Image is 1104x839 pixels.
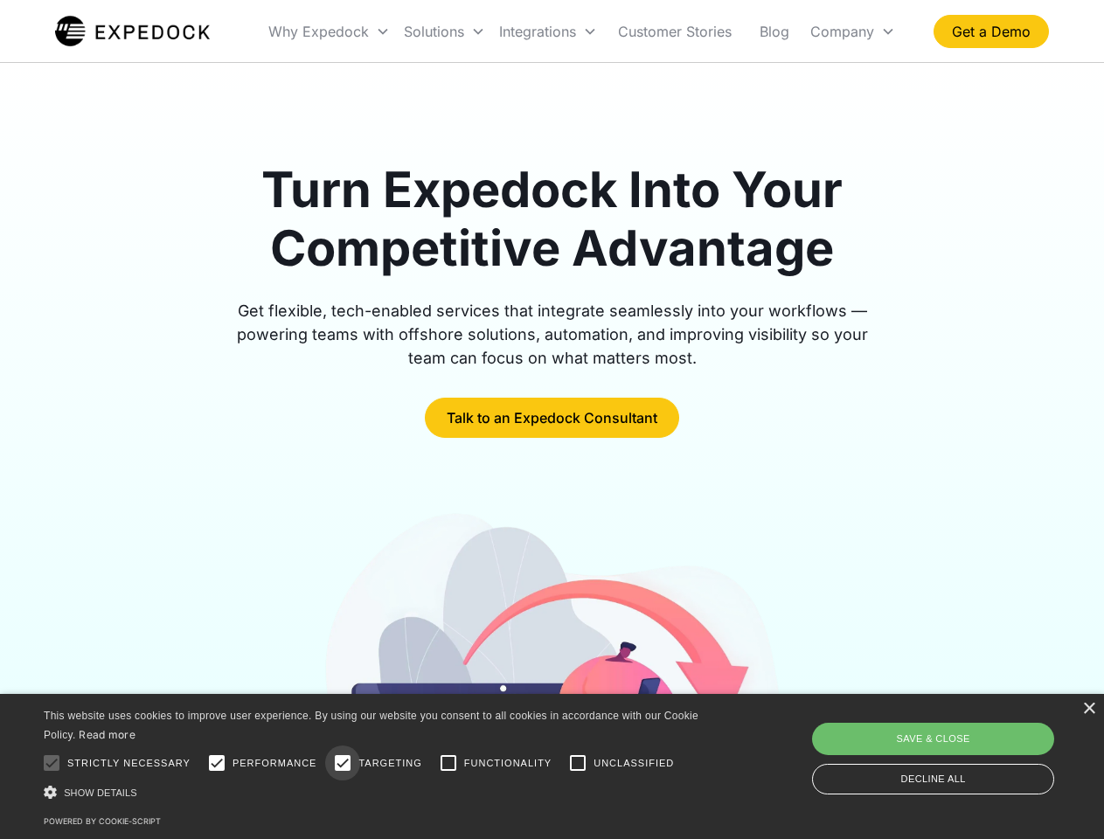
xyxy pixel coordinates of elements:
div: Company [810,23,874,40]
span: Unclassified [594,756,674,771]
div: Show details [44,783,705,801]
h1: Turn Expedock Into Your Competitive Advantage [217,161,888,278]
div: Why Expedock [268,23,369,40]
img: Expedock Logo [55,14,210,49]
iframe: Chat Widget [813,650,1104,839]
span: Strictly necessary [67,756,191,771]
a: Read more [79,728,135,741]
div: Integrations [492,2,604,61]
a: Get a Demo [934,15,1049,48]
span: Show details [64,787,137,798]
div: Why Expedock [261,2,397,61]
div: Get flexible, tech-enabled services that integrate seamlessly into your workflows — powering team... [217,299,888,370]
span: This website uses cookies to improve user experience. By using our website you consent to all coo... [44,710,698,742]
div: Integrations [499,23,576,40]
a: Talk to an Expedock Consultant [425,398,679,438]
a: Customer Stories [604,2,746,61]
a: home [55,14,210,49]
div: Solutions [397,2,492,61]
div: Company [803,2,902,61]
span: Targeting [358,756,421,771]
span: Performance [233,756,317,771]
span: Functionality [464,756,552,771]
a: Powered by cookie-script [44,816,161,826]
a: Blog [746,2,803,61]
div: Solutions [404,23,464,40]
